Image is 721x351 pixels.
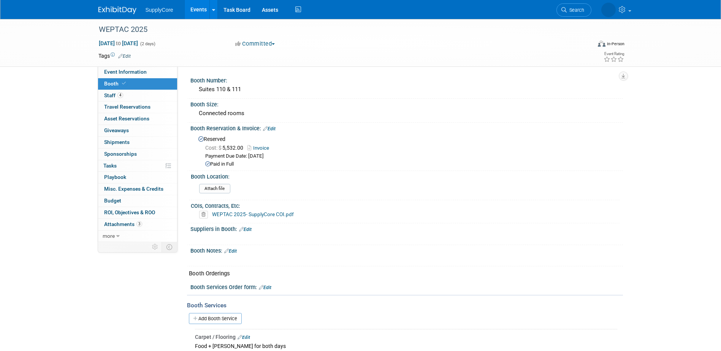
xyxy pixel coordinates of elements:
a: Attachments3 [98,219,177,230]
a: Search [556,3,591,17]
span: [DATE] [DATE] [98,40,138,47]
a: Add Booth Service [189,313,242,324]
span: (2 days) [139,41,155,46]
a: ROI, Objectives & ROO [98,207,177,218]
span: 3 [136,221,142,227]
a: Edit [238,335,250,340]
span: SupplyCore [146,7,173,13]
div: Suppliers in Booth: [190,223,623,233]
span: Sponsorships [104,151,137,157]
div: Connected rooms [196,108,617,119]
div: Reserved [196,133,617,168]
span: Staff [104,92,123,98]
div: Paid in Full [205,161,617,168]
a: Misc. Expenses & Credits [98,183,177,195]
td: Toggle Event Tabs [162,242,177,252]
a: Edit [239,227,252,232]
span: Travel Reservations [104,104,151,110]
span: Tasks [103,163,117,169]
div: Booth Reservation & Invoice: [190,123,623,133]
a: Event Information [98,66,177,78]
a: Budget [98,195,177,207]
div: Food + [PERSON_NAME] for both days [195,341,617,351]
div: Booth Number: [190,75,623,84]
a: Booth [98,78,177,90]
span: Booth [104,81,127,87]
img: Kaci Shickel [601,3,616,17]
a: Staff4 [98,90,177,101]
a: Tasks [98,160,177,172]
span: Giveaways [104,127,129,133]
div: Suites 110 & 111 [196,84,617,95]
span: Asset Reservations [104,115,149,122]
span: Cost: $ [205,145,222,151]
a: Travel Reservations [98,101,177,113]
div: In-Person [607,41,624,47]
span: Search [567,7,584,13]
a: Giveaways [98,125,177,136]
img: ExhibitDay [98,6,136,14]
span: more [103,233,115,239]
a: Edit [118,54,131,59]
td: Tags [98,52,131,60]
span: 4 [117,92,123,98]
i: Booth reservation complete [122,81,126,85]
span: Misc. Expenses & Credits [104,186,163,192]
span: to [115,40,122,46]
span: Attachments [104,221,142,227]
a: Shipments [98,137,177,148]
div: Payment Due Date: [DATE] [205,153,617,160]
span: Budget [104,198,121,204]
a: Sponsorships [98,149,177,160]
div: Booth Location: [191,171,620,180]
a: Asset Reservations [98,113,177,125]
a: WEPTAC 2025- SupplyCore COI.pdf [212,211,294,217]
div: Booth Orderings [189,270,617,278]
div: WEPTAC 2025 [96,23,580,36]
div: Booth Services [187,301,623,310]
td: Personalize Event Tab Strip [149,242,162,252]
a: Playbook [98,172,177,183]
div: Event Format [547,40,625,51]
span: 5,532.00 [205,145,246,151]
a: Edit [263,126,276,131]
div: Booth Size: [190,99,623,108]
a: Edit [259,285,271,290]
img: Format-Inperson.png [598,41,605,47]
div: Event Rating [604,52,624,56]
div: Booth Services Order form: [190,281,623,291]
div: Booth Notes: [190,245,623,255]
button: Committed [233,40,278,48]
span: Playbook [104,174,126,180]
a: Delete attachment? [199,212,211,217]
span: Shipments [104,139,130,145]
a: Edit [224,248,237,254]
span: Event Information [104,69,147,75]
span: ROI, Objectives & ROO [104,209,155,215]
div: Carpet / Flooring [195,333,617,341]
a: Invoice [247,145,273,151]
a: more [98,231,177,242]
div: COIs, Contracts, Etc: [191,200,620,210]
